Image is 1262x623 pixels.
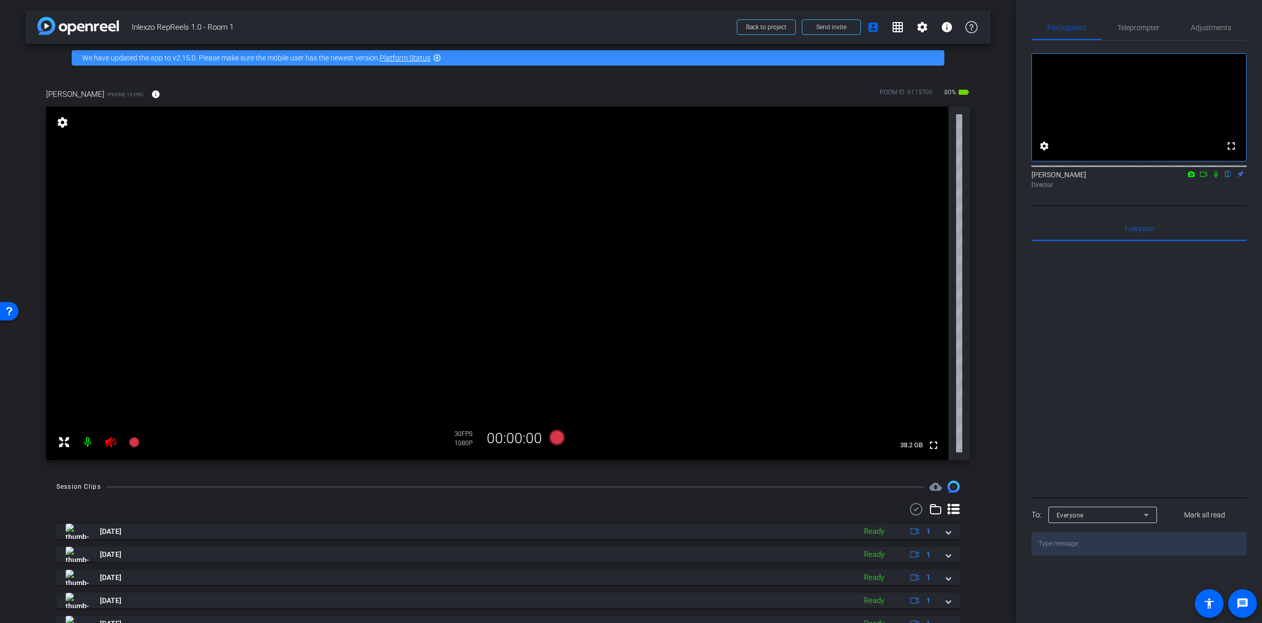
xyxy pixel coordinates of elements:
span: Send invite [816,23,846,31]
span: [PERSON_NAME] [46,89,105,100]
span: Teleprompter [1118,24,1160,31]
span: Back to project [746,24,787,31]
span: 1 [926,572,930,583]
mat-icon: grid_on [892,21,904,33]
span: [DATE] [100,572,121,583]
mat-icon: fullscreen [927,439,940,451]
button: Send invite [802,19,861,35]
span: Inlexzo RepReels 1.0 - Room 1 [132,17,731,37]
div: Session Clips [56,482,101,492]
div: Ready [859,549,889,560]
span: [DATE] [100,526,121,537]
span: 1 [926,549,930,560]
mat-icon: info [941,21,953,33]
mat-icon: highlight_off [433,54,441,62]
span: iPhone 13 Pro [107,91,143,98]
mat-icon: fullscreen [1225,140,1237,152]
div: Ready [859,572,889,584]
mat-expansion-panel-header: thumb-nail[DATE]Ready1 [56,593,960,608]
span: [DATE] [100,549,121,560]
mat-icon: message [1236,597,1249,610]
mat-icon: flip [1222,169,1234,178]
span: Everyone [1057,512,1084,519]
span: 38.2 GB [897,439,926,451]
span: 1 [926,595,930,606]
img: Session clips [947,481,960,493]
button: Back to project [737,19,796,35]
button: Mark all read [1163,506,1247,524]
mat-icon: settings [55,116,70,129]
mat-expansion-panel-header: thumb-nail[DATE]Ready1 [56,524,960,539]
span: Adjustments [1191,24,1231,31]
div: We have updated the app to v2.15.0. Please make sure the mobile user has the newest version. [72,50,944,66]
span: Mark all read [1184,510,1225,521]
img: thumb-nail [66,570,89,585]
img: app-logo [37,17,119,35]
mat-icon: account_box [867,21,879,33]
span: Destinations for your clips [929,481,942,493]
mat-expansion-panel-header: thumb-nail[DATE]Ready1 [56,570,960,585]
img: thumb-nail [66,593,89,608]
span: 1 [926,526,930,537]
img: thumb-nail [66,547,89,562]
span: Participants [1047,24,1086,31]
span: FPS [462,430,472,438]
div: Ready [859,526,889,537]
img: thumb-nail [66,524,89,539]
div: Ready [859,595,889,607]
div: [PERSON_NAME] [1031,170,1247,190]
div: 30 [454,430,480,438]
div: 1080P [454,439,480,447]
mat-icon: settings [916,21,928,33]
a: Platform Status [380,54,430,62]
div: To: [1031,509,1041,521]
div: ROOM ID: 6115706 [880,88,933,102]
mat-expansion-panel-header: thumb-nail[DATE]Ready1 [56,547,960,562]
span: 80% [943,84,958,100]
mat-icon: cloud_upload [929,481,942,493]
div: Director [1031,180,1247,190]
mat-icon: accessibility [1203,597,1215,610]
span: Everyone [1125,225,1154,232]
div: 00:00:00 [480,430,549,447]
mat-icon: battery_std [958,86,970,98]
mat-icon: info [151,90,160,99]
mat-icon: settings [1038,140,1050,152]
span: [DATE] [100,595,121,606]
